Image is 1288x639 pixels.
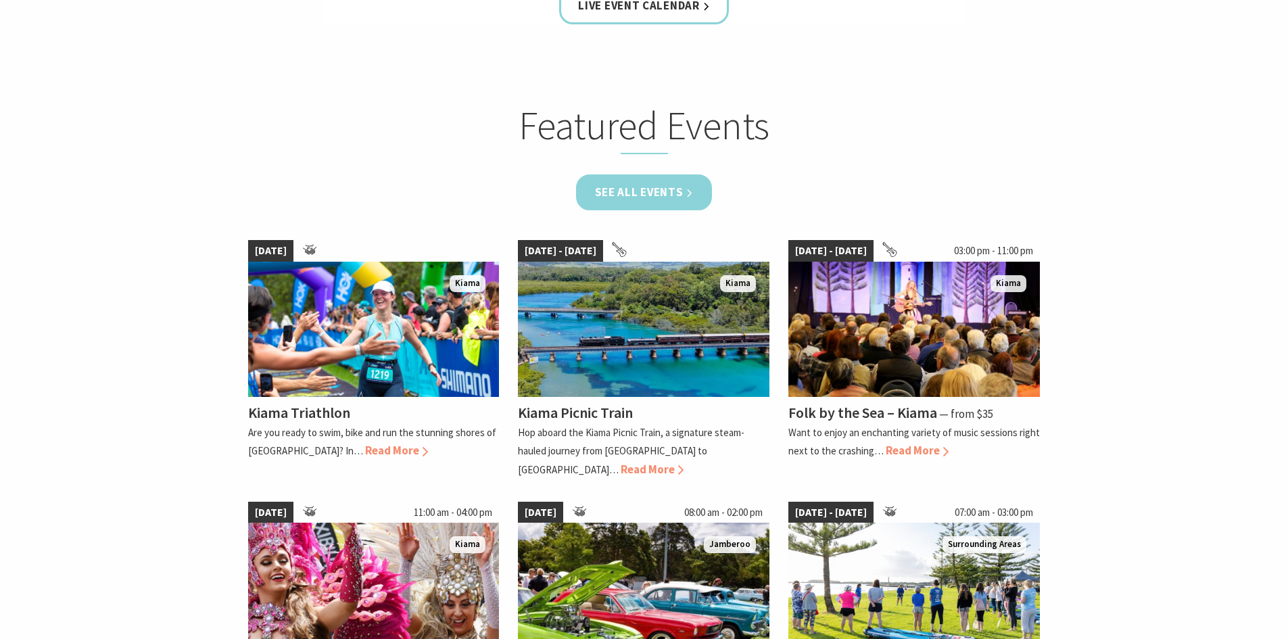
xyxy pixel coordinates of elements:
[248,426,496,457] p: Are you ready to swim, bike and run the stunning shores of [GEOGRAPHIC_DATA]? In…
[788,262,1040,397] img: Folk by the Sea - Showground Pavilion
[947,240,1040,262] span: 03:00 pm - 11:00 pm
[788,403,937,422] h4: Folk by the Sea – Kiama
[379,102,909,155] h2: Featured Events
[886,443,949,458] span: Read More
[450,536,485,553] span: Kiama
[576,174,713,210] a: See all Events
[518,502,563,523] span: [DATE]
[948,502,1040,523] span: 07:00 am - 03:00 pm
[788,240,1040,478] a: [DATE] - [DATE] 03:00 pm - 11:00 pm Folk by the Sea - Showground Pavilion Kiama Folk by the Sea –...
[991,275,1026,292] span: Kiama
[248,403,350,422] h4: Kiama Triathlon
[248,502,293,523] span: [DATE]
[365,443,428,458] span: Read More
[518,240,603,262] span: [DATE] - [DATE]
[788,502,874,523] span: [DATE] - [DATE]
[677,502,769,523] span: 08:00 am - 02:00 pm
[788,426,1040,457] p: Want to enjoy an enchanting variety of music sessions right next to the crashing…
[518,403,633,422] h4: Kiama Picnic Train
[518,240,769,478] a: [DATE] - [DATE] Kiama Picnic Train Kiama Kiama Picnic Train Hop aboard the Kiama Picnic Train, a ...
[248,262,500,397] img: kiamatriathlon
[621,462,684,477] span: Read More
[407,502,499,523] span: 11:00 am - 04:00 pm
[518,426,744,475] p: Hop aboard the Kiama Picnic Train, a signature steam-hauled journey from [GEOGRAPHIC_DATA] to [GE...
[939,406,993,421] span: ⁠— from $35
[450,275,485,292] span: Kiama
[943,536,1026,553] span: Surrounding Areas
[248,240,293,262] span: [DATE]
[248,240,500,478] a: [DATE] kiamatriathlon Kiama Kiama Triathlon Are you ready to swim, bike and run the stunning shor...
[788,240,874,262] span: [DATE] - [DATE]
[518,262,769,397] img: Kiama Picnic Train
[704,536,756,553] span: Jamberoo
[720,275,756,292] span: Kiama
